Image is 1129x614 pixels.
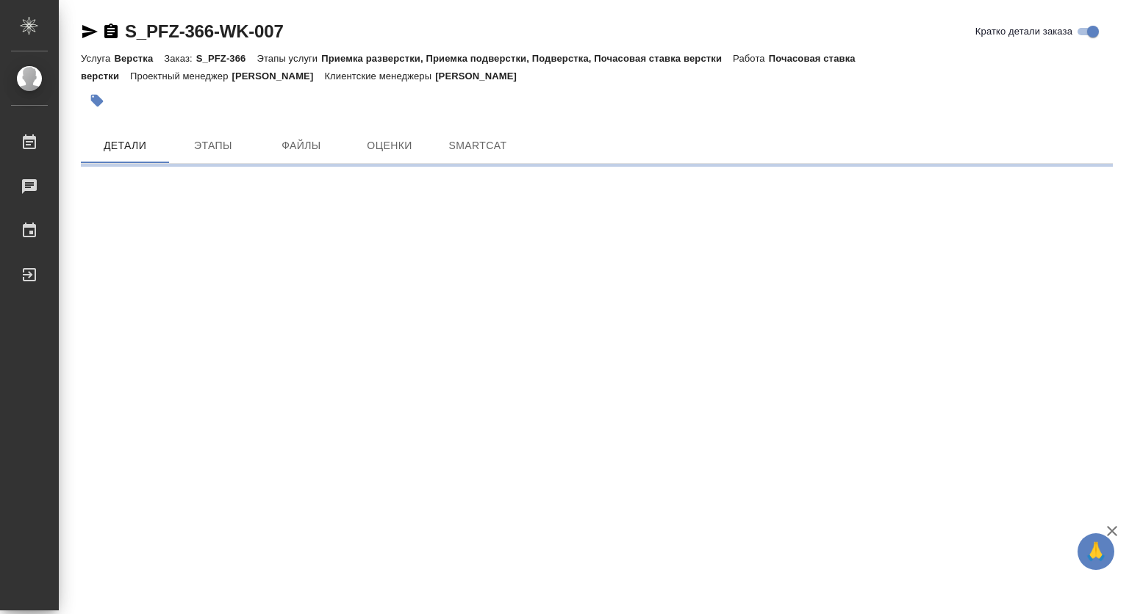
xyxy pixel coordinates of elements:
[232,71,325,82] p: [PERSON_NAME]
[321,53,733,64] p: Приемка разверстки, Приемка подверстки, Подверстка, Почасовая ставка верстки
[125,21,284,41] a: S_PFZ-366-WK-007
[130,71,232,82] p: Проектный менеджер
[196,53,257,64] p: S_PFZ-366
[81,23,98,40] button: Скопировать ссылку для ЯМессенджера
[178,137,248,155] span: Этапы
[354,137,425,155] span: Оценки
[81,84,113,117] button: Добавить тэг
[102,23,120,40] button: Скопировать ссылку
[164,53,196,64] p: Заказ:
[975,24,1072,39] span: Кратко детали заказа
[90,137,160,155] span: Детали
[324,71,435,82] p: Клиентские менеджеры
[1078,533,1114,570] button: 🙏
[733,53,769,64] p: Работа
[266,137,337,155] span: Файлы
[81,53,114,64] p: Услуга
[114,53,164,64] p: Верстка
[257,53,321,64] p: Этапы услуги
[435,71,528,82] p: [PERSON_NAME]
[81,53,856,82] p: Почасовая ставка верстки
[442,137,513,155] span: SmartCat
[1083,536,1108,567] span: 🙏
